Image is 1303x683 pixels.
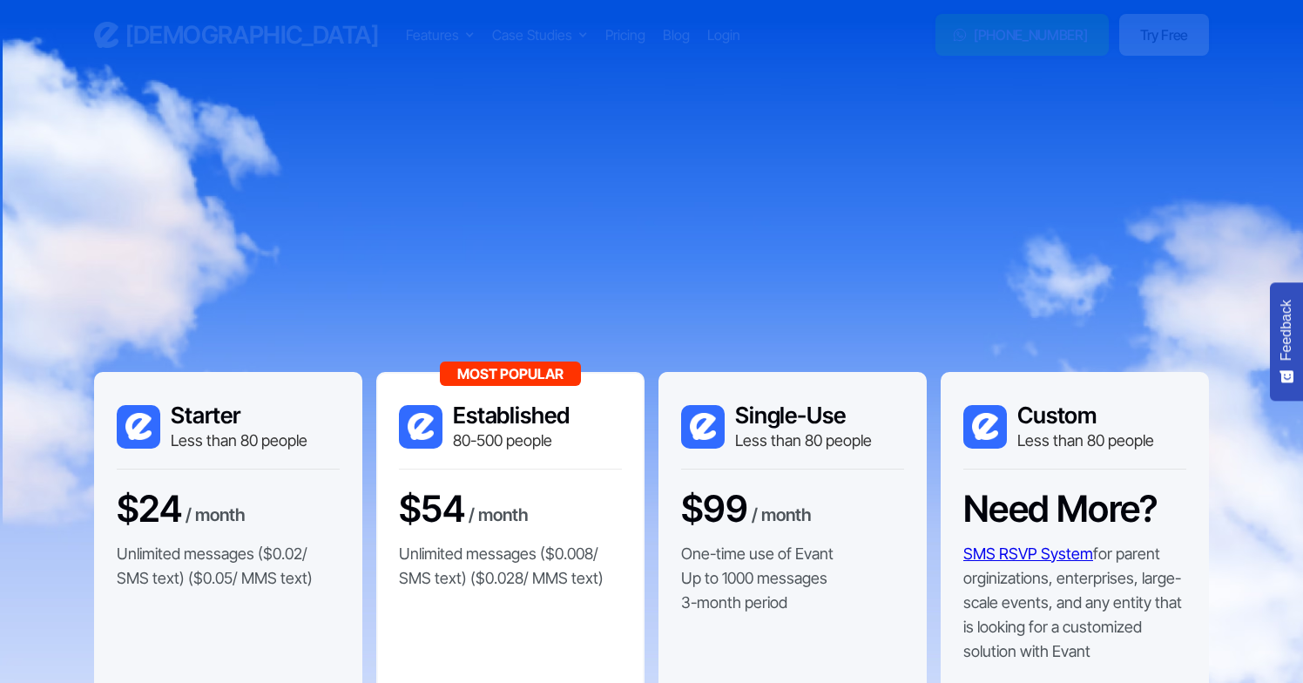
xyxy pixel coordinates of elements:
div: Less than 80 people [171,429,307,451]
div: Case Studies [492,24,588,45]
div: / month [469,502,529,531]
div: 80-500 people [453,429,570,451]
span: Feedback [1279,300,1294,361]
p: One-time use of Evant Up to 1000 messages 3-month period [681,542,834,615]
div: Features [406,24,459,45]
h3: Custom [1017,402,1154,429]
div: / month [186,502,246,531]
a: Pricing [605,24,645,45]
h3: Established [453,402,570,429]
div: Features [406,24,475,45]
div: Less than 80 people [1017,429,1154,451]
a: Try Free [1119,14,1209,56]
div: Less than 80 people [735,429,872,451]
p: Unlimited messages ($0.02/ SMS text) ($0.05/ MMS text) [117,542,340,591]
h3: Single-Use [735,402,872,429]
div: Case Studies [492,24,572,45]
button: Feedback - Show survey [1270,282,1303,401]
h3: Starter [171,402,307,429]
h3: $54 [399,487,464,531]
h3: [DEMOGRAPHIC_DATA] [125,20,378,51]
p: for parent orginizations, enterprises, large-scale events, and any entity that is looking for a c... [963,542,1186,664]
h3: $24 [117,487,181,531]
a: Login [707,24,740,45]
h3: $99 [681,487,747,531]
div: [PHONE_NUMBER] [974,24,1088,45]
h3: Need More? [963,487,1158,531]
p: Unlimited messages ($0.008/ SMS text) ($0.028/ MMS text) [399,542,622,591]
a: [PHONE_NUMBER] [935,14,1109,56]
a: SMS RSVP System [963,544,1093,563]
a: Blog [663,24,690,45]
div: / month [752,502,812,531]
div: Most Popular [440,362,581,386]
a: home [94,20,378,51]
